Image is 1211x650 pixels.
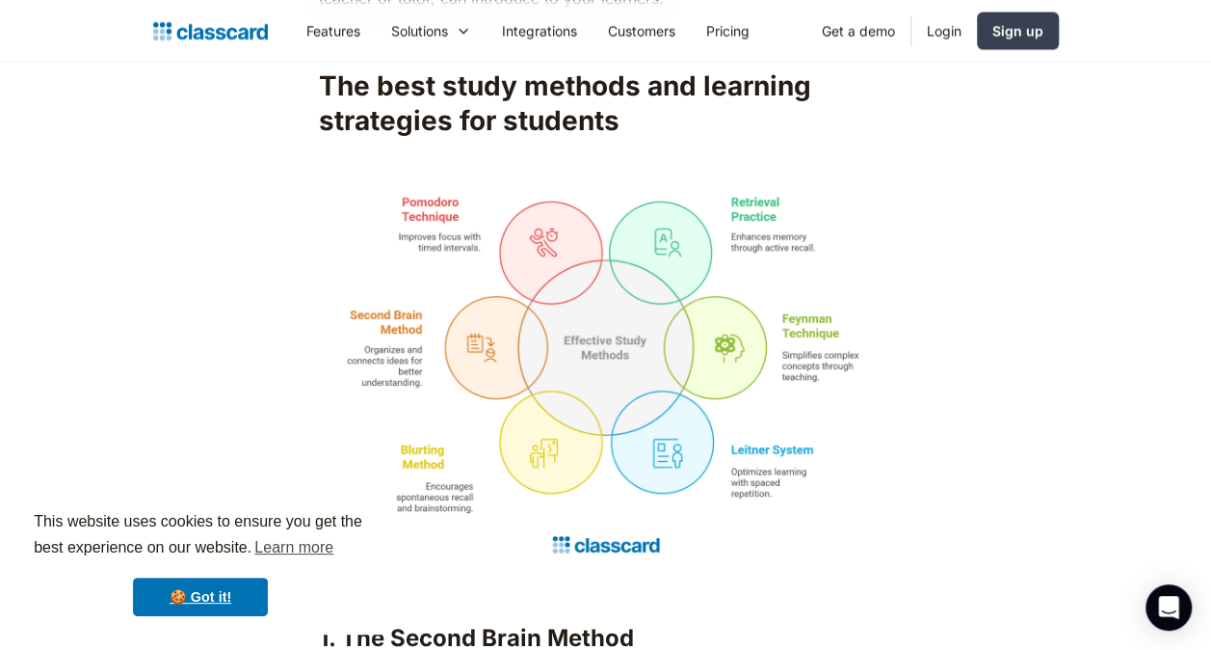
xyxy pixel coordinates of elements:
[592,9,691,52] a: Customers
[391,20,448,41] div: Solutions
[291,9,376,52] a: Features
[34,510,367,562] span: This website uses cookies to ensure you get the best experience on our website.
[133,578,268,616] a: dismiss cookie message
[1145,584,1192,631] div: Open Intercom Messenger
[319,68,811,136] strong: The best study methods and learning strategies for students
[911,9,977,52] a: Login
[251,533,336,562] a: learn more about cookies
[15,492,385,635] div: cookieconsent
[319,577,893,604] p: ‍
[806,9,910,52] a: Get a demo
[376,9,487,52] div: Solutions
[487,9,592,52] a: Integrations
[691,9,765,52] a: Pricing
[319,184,893,568] img: the best study methods and learning strategies for students
[992,20,1043,41] div: Sign up
[153,17,268,44] a: home
[319,148,893,175] p: ‍
[977,12,1059,49] a: Sign up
